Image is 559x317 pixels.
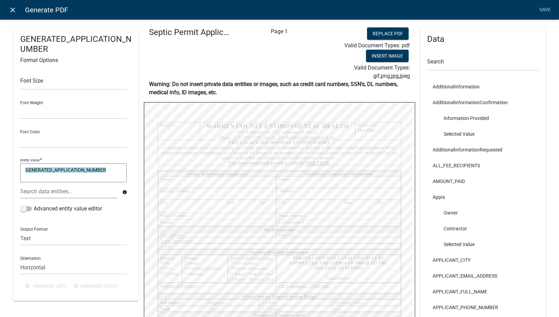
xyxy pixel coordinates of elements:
li: ALL_FEE_RECIPIENTS [427,158,539,173]
li: APPLICANT_CITY [427,252,539,268]
h6: Format Options [20,57,132,63]
li: Selected Value [427,236,539,252]
li: AppIs [427,189,539,205]
p: Warning: Do not insert private data entities or images, such as credit card numbers, SSN’s, DL nu... [149,80,410,97]
li: AdditionalInformationConfirmation [427,95,539,110]
h4: Septic Permit Application 2024.pdf [149,27,229,37]
a: Save [536,3,554,16]
button: Arrange Left [20,280,68,292]
i: info [122,190,127,195]
button: Replace PDF [367,27,409,40]
h4: Data [427,34,539,44]
li: APPLICANT_FULL_NAME [427,284,539,300]
li: Contractor [427,221,539,236]
h4: GENERATED_APPLICATION_NUMBER [20,34,132,54]
li: AdditionalInformationRequested [427,142,539,158]
input: Search data entities... [20,184,117,198]
button: Arrange Right [68,280,123,292]
label: Advanced entity value editor [20,205,102,213]
i: close [9,6,17,14]
li: Information Provided [427,110,539,126]
li: APPLICANT_PHONE_NUMBER [427,300,539,315]
span: Valid Document Types: pdf [344,42,410,49]
li: Selected Value [427,126,539,142]
li: Owner [427,205,539,221]
span: Valid Document Types: gif,png,jpg,jpeg [354,64,410,79]
span: Generate PDF [25,3,68,17]
p: Entity Value [20,158,40,162]
span: Page 1 [271,28,288,35]
li: APPLICANT_EMAIL_ADDRESS [427,268,539,284]
li: AMOUNT_PAID [427,173,539,189]
button: Insert Image [366,50,409,62]
li: AdditionalInformation [427,79,539,95]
